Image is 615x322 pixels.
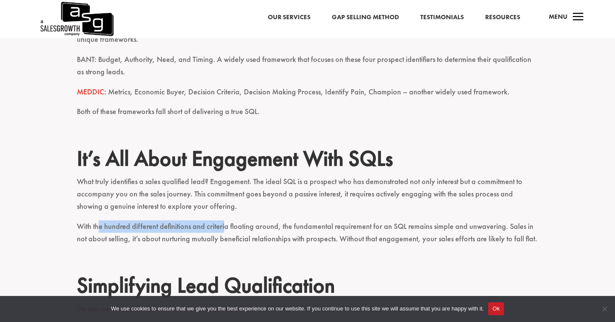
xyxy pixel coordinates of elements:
[77,87,104,97] a: MEDDIC
[268,12,310,23] a: Our Services
[77,53,538,86] p: BANT: Budget, Authority, Need, and Timing. A widely used framework that focuses on these four pro...
[488,302,504,315] button: Ok
[485,12,520,23] a: Resources
[111,304,484,313] span: We use cookies to ensure that we give you the best experience on our website. If you continue to ...
[77,105,538,126] p: Both of these frameworks fall short of delivering a true SQL.
[77,220,538,253] p: With the hundred different definitions and criteria floating around, the fundamental requirement ...
[420,12,464,23] a: Testimonials
[332,12,399,23] a: Gap Selling Method
[600,304,609,313] span: No
[549,12,568,21] span: Menu
[77,176,538,220] p: What truly identifies a sales qualified lead? Engagement. The ideal SQL is a prospect who has dem...
[77,146,538,176] h2: It’s All About Engagement With SQLs
[77,272,538,302] h2: Simplifying Lead Qualification
[77,86,538,106] p: : Metrics, Economic Buyer, Decision Criteria, Decision Making Process, Identify Pain, Champion – ...
[570,9,587,26] span: a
